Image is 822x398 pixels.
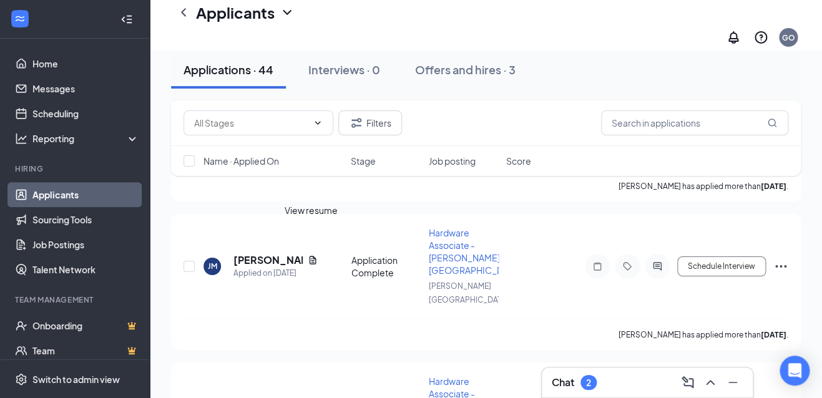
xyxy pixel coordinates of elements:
span: Stage [351,155,376,167]
svg: Analysis [15,132,27,145]
a: OnboardingCrown [32,313,139,338]
div: 2 [586,377,591,388]
div: Team Management [15,294,137,305]
span: Hardware Associate - [PERSON_NAME][GEOGRAPHIC_DATA] [429,227,520,276]
svg: Minimize [725,375,740,390]
svg: ChevronDown [280,5,295,20]
div: Applications · 44 [183,62,273,77]
svg: Settings [15,373,27,386]
a: Job Postings [32,232,139,257]
button: Minimize [723,372,743,392]
svg: Note [590,261,605,271]
svg: ChevronLeft [176,5,191,20]
svg: Tag [620,261,635,271]
a: Sourcing Tools [32,207,139,232]
h5: [PERSON_NAME] [233,253,303,267]
input: Search in applications [601,110,788,135]
svg: QuestionInfo [753,30,768,45]
div: Reporting [32,132,140,145]
button: ComposeMessage [678,372,698,392]
a: Scheduling [32,101,139,126]
svg: Collapse [120,13,133,26]
svg: WorkstreamLogo [14,12,26,25]
svg: ComposeMessage [680,375,695,390]
svg: Filter [349,115,364,130]
div: Switch to admin view [32,373,120,386]
div: Hiring [15,163,137,174]
b: [DATE] [761,182,786,191]
svg: ActiveChat [650,261,665,271]
span: Score [506,155,531,167]
div: Interviews · 0 [308,62,380,77]
svg: ChevronUp [703,375,718,390]
div: Offers and hires · 3 [415,62,516,77]
span: [PERSON_NAME][GEOGRAPHIC_DATA] [429,281,508,304]
div: JM [208,261,217,271]
h3: Chat [552,376,574,389]
button: Schedule Interview [677,256,766,276]
span: Job posting [428,155,475,167]
svg: Notifications [726,30,741,45]
span: Name · Applied On [203,155,279,167]
a: Messages [32,76,139,101]
a: Applicants [32,182,139,207]
h1: Applicants [196,2,275,23]
div: Open Intercom Messenger [780,356,810,386]
svg: Ellipses [773,259,788,274]
button: ChevronUp [700,372,720,392]
b: [DATE] [761,330,786,339]
svg: ChevronDown [313,118,323,128]
a: TeamCrown [32,338,139,363]
a: Home [32,51,139,76]
input: All Stages [194,116,308,130]
svg: Document [308,255,318,265]
div: View resume [285,203,338,217]
p: [PERSON_NAME] has applied more than . [619,329,788,340]
div: GO [782,32,795,43]
a: Talent Network [32,257,139,282]
div: Applied on [DATE] [233,267,318,279]
svg: MagnifyingGlass [767,118,777,128]
div: Application Complete [351,254,421,279]
button: Filter Filters [338,110,402,135]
